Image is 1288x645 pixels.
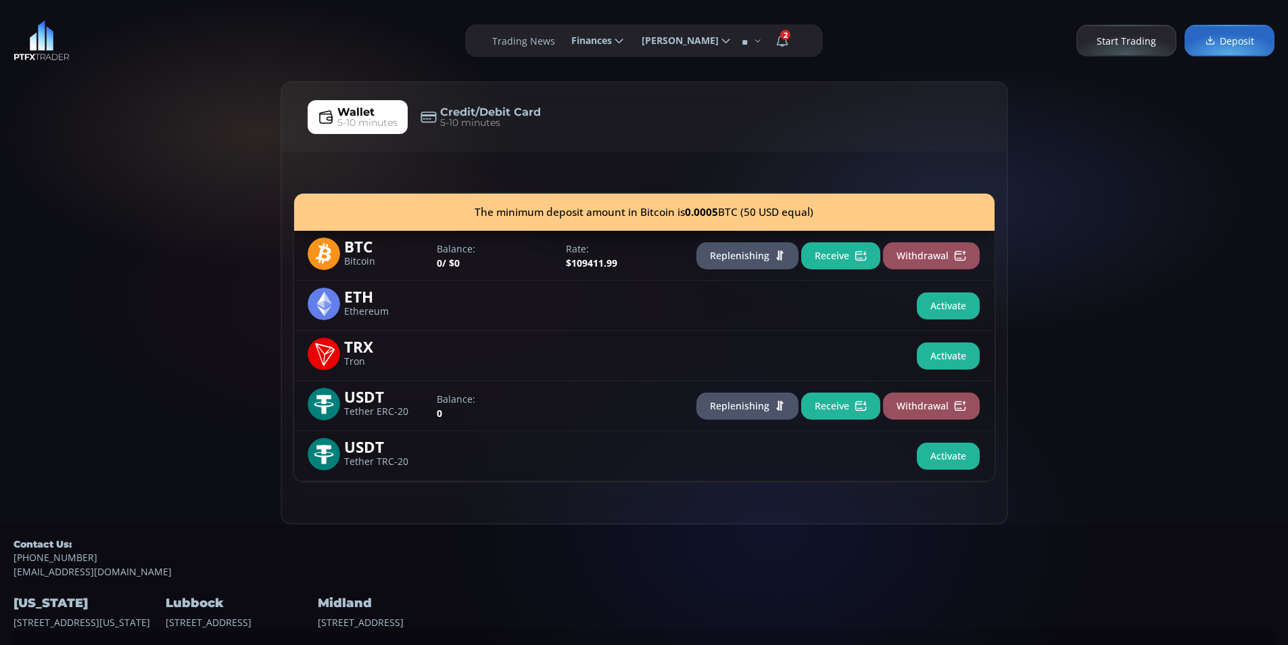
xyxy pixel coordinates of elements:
h5: Contact Us: [14,538,1274,550]
span: Ethereum [344,307,427,316]
div: $109411.99 [559,242,688,270]
span: USDT [344,388,427,403]
div: 0 [430,392,559,420]
span: Bitcoin [344,257,427,266]
button: Withdrawal [883,242,980,269]
span: / $0 [442,257,460,269]
div: [STREET_ADDRESS] [318,579,467,629]
span: ETH [344,288,427,303]
h4: Lubbock [166,592,314,615]
button: Replenishing [696,393,798,420]
span: Deposit [1205,34,1254,48]
span: 2 [780,30,790,40]
a: Start Trading [1076,25,1176,57]
a: Credit/Debit Card5-10 minutes [410,100,551,134]
span: TRX [344,338,427,353]
label: Balance: [437,242,552,256]
span: USDT [344,438,427,453]
label: Rate: [566,242,682,256]
b: 0.0005 [685,205,718,219]
button: Activate [917,292,980,319]
span: Finances [562,27,612,54]
span: Credit/Debit Card [440,104,541,120]
span: 5-10 minutes [440,116,500,130]
img: LOGO [14,20,70,61]
div: [STREET_ADDRESS] [166,579,314,629]
span: Start Trading [1097,34,1156,48]
span: 5-10 minutes [337,116,398,130]
h4: [US_STATE] [14,592,162,615]
button: Replenishing [696,242,798,269]
button: Receive [801,242,880,269]
span: [PERSON_NAME] [632,27,719,54]
span: BTC [344,238,427,253]
span: Tether TRC-20 [344,458,427,466]
label: Balance: [437,392,552,406]
span: Tron [344,357,427,366]
button: Activate [917,443,980,470]
a: Wallet5-10 minutes [308,100,408,134]
div: [EMAIL_ADDRESS][DOMAIN_NAME] [14,538,1274,579]
button: Receive [801,393,880,420]
h4: Midland [318,592,467,615]
div: The minimum deposit amount in Bitcoin is BTC (50 USD equal) [294,194,995,231]
div: [STREET_ADDRESS][US_STATE] [14,579,162,629]
button: Withdrawal [883,393,980,420]
label: Trading News [492,34,555,48]
a: [PHONE_NUMBER] [14,550,1274,564]
span: Tether ERC-20 [344,407,427,416]
div: 0 [430,242,559,270]
span: Wallet [337,104,375,120]
button: Activate [917,342,980,370]
a: Deposit [1185,25,1274,57]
